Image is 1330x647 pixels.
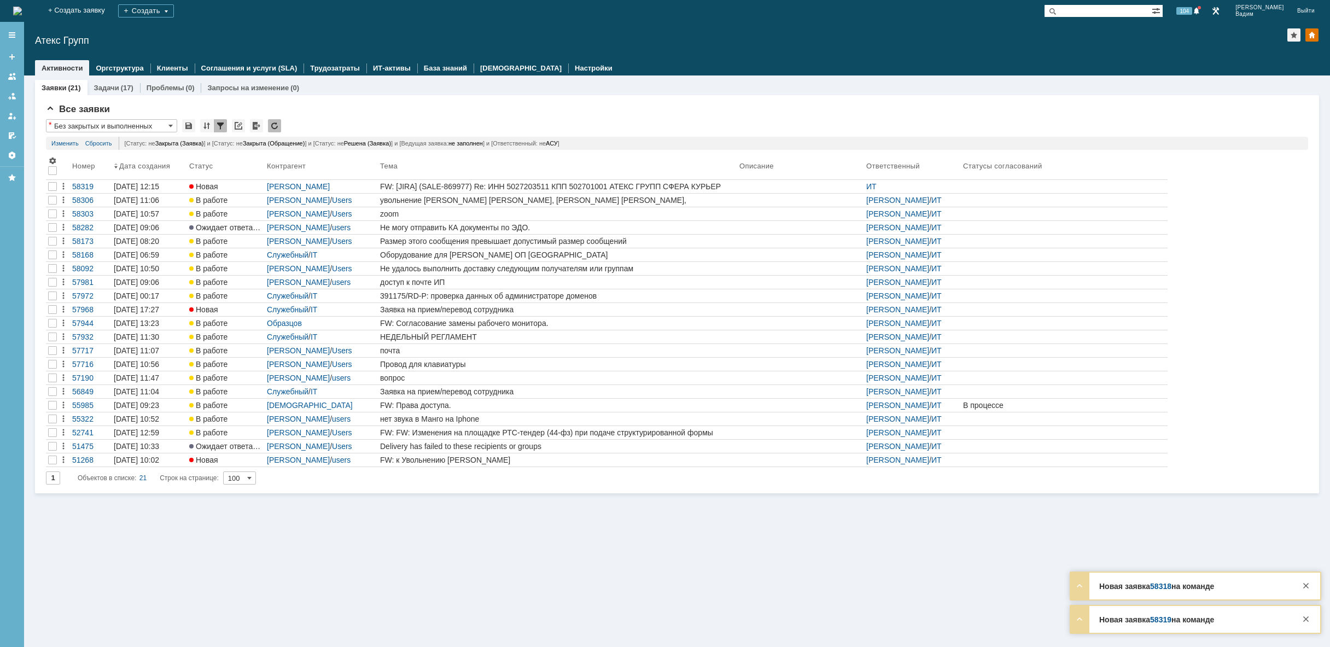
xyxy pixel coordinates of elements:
div: Ответственный [866,162,921,170]
a: [DATE] 10:50 [112,262,187,275]
div: [DATE] 12:15 [114,182,159,191]
span: В работе [189,209,227,218]
a: Users [332,442,352,451]
div: Не удалось выполнить доставку следующим получателям или группам [380,264,735,273]
span: В работе [189,387,227,396]
a: 57972 [70,289,112,302]
div: 51475 [72,442,109,451]
a: нет звука в Манго на Iphone [378,412,737,425]
a: Изменить [51,137,79,150]
div: [DATE] 06:59 [114,250,159,259]
a: [PERSON_NAME] [866,278,929,287]
a: Создать заявку [3,48,21,66]
div: [DATE] 00:17 [114,292,159,300]
a: почта [378,344,737,357]
div: Оборудование для [PERSON_NAME] ОП [GEOGRAPHIC_DATA] [380,250,735,259]
div: 55985 [72,401,109,410]
th: Контрагент [265,154,378,180]
div: Сортировка... [200,119,213,132]
a: Заявка на прием/перевод сотрудника [378,385,737,398]
div: Провод для клавиатуры [380,360,735,369]
a: ИТ [931,333,942,341]
a: [DATE] 06:59 [112,248,187,261]
a: 55985 [70,399,112,412]
div: 57981 [72,278,109,287]
div: [DATE] 12:59 [114,428,159,437]
div: 56849 [72,387,109,396]
a: [PERSON_NAME] [267,360,330,369]
div: FW: [JIRA] (SALE-869977) Re: ИНН 5027203511 КПП 502701001 АТЕКС ГРУПП СФЕРА КУРЬЕР НАСТРОЙКА ЭДО_... [380,182,735,191]
a: [DATE] 10:52 [112,412,187,425]
div: увольнение [PERSON_NAME] [PERSON_NAME], [PERSON_NAME] [PERSON_NAME], [PERSON_NAME] [PERSON_NAME] ... [380,196,735,205]
a: Заявки [42,84,66,92]
a: [PERSON_NAME] [267,428,330,437]
a: [PERSON_NAME] [866,223,929,232]
a: [PERSON_NAME] [267,209,330,218]
div: [DATE] 11:06 [114,196,159,205]
div: Экспорт списка [250,119,263,132]
a: [PERSON_NAME] [267,442,330,451]
a: users [332,456,351,464]
th: Дата создания [112,154,187,180]
a: Задачи [94,84,119,92]
span: В работе [189,264,227,273]
a: Заявки в моей ответственности [3,88,21,105]
a: [PERSON_NAME] [267,196,330,205]
a: Мои согласования [3,127,21,144]
div: [DATE] 13:23 [114,319,159,328]
a: users [332,415,351,423]
a: Настройки [3,147,21,164]
div: 57190 [72,374,109,382]
a: [DATE] 10:56 [112,358,187,371]
a: ИТ [931,319,942,328]
a: Образцов [PERSON_NAME] [267,319,330,336]
div: [DATE] 17:27 [114,305,159,314]
div: [DATE] 11:30 [114,333,159,341]
a: [DEMOGRAPHIC_DATA] [480,64,562,72]
a: 52741 [70,426,112,439]
a: 58318 [1150,582,1171,591]
a: Users [332,196,352,205]
a: [PERSON_NAME] [866,401,929,410]
a: Новая [187,303,265,316]
span: В работе [189,374,227,382]
a: [PERSON_NAME] [866,428,929,437]
a: вопрос [378,371,737,384]
a: Настройки [575,64,612,72]
a: [DATE] 11:30 [112,330,187,343]
div: [DATE] 10:57 [114,209,159,218]
a: 55322 [70,412,112,425]
a: 57944 [70,317,112,330]
a: [PERSON_NAME] [866,387,929,396]
div: Дата создания [119,162,172,170]
a: ИТ [931,223,942,232]
a: [DATE] 13:23 [112,317,187,330]
a: [DATE] 12:15 [112,180,187,193]
div: 391175/RD-P: проверка данных об администраторе доменов [380,292,735,300]
a: [DATE] 09:23 [112,399,187,412]
a: [PERSON_NAME] [866,415,929,423]
a: ИТ [931,264,942,273]
span: В работе [189,292,227,300]
a: Новая [187,180,265,193]
div: Статус [189,162,213,170]
a: 58168 [70,248,112,261]
span: Новая [189,305,218,314]
span: В работе [189,428,227,437]
a: Новая [187,453,265,467]
div: Delivery has failed to these recipients or groups [380,442,735,451]
div: 52741 [72,428,109,437]
a: ИТ [931,196,942,205]
a: ИТ [931,442,942,451]
a: В работе [187,276,265,289]
a: [PERSON_NAME] [267,264,330,273]
div: 57932 [72,333,109,341]
a: [PERSON_NAME] [866,250,929,259]
a: [PERSON_NAME] [866,456,929,464]
a: IT [311,250,317,259]
div: 58319 [72,182,109,191]
a: Клиенты [157,64,188,72]
a: users [332,374,351,382]
a: В работе [187,412,265,425]
a: [PERSON_NAME] [866,196,929,205]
